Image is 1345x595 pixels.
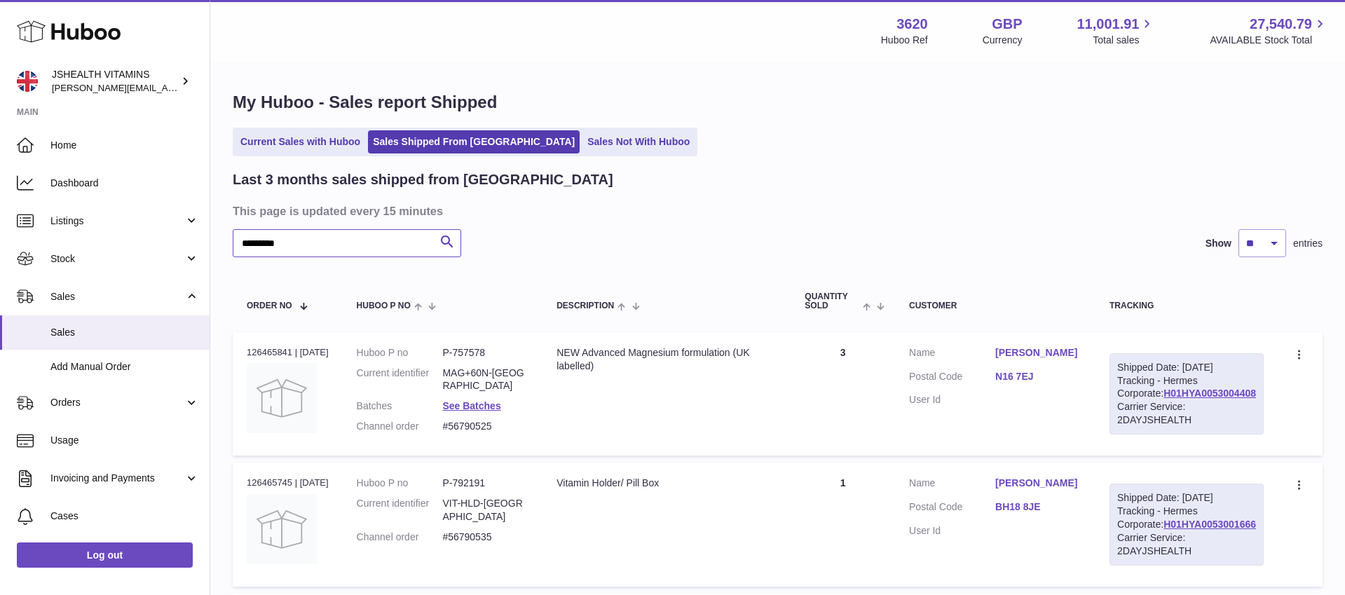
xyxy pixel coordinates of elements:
span: Invoicing and Payments [50,472,184,485]
span: Dashboard [50,177,199,190]
dt: User Id [909,524,995,538]
span: Home [50,139,199,152]
dt: Current identifier [357,497,443,524]
strong: GBP [992,15,1022,34]
dd: MAG+60N-[GEOGRAPHIC_DATA] [442,367,528,393]
div: Shipped Date: [DATE] [1117,491,1256,505]
a: H01HYA0053004408 [1163,388,1256,399]
span: Quantity Sold [805,292,859,310]
a: Log out [17,542,193,568]
span: 11,001.91 [1077,15,1139,34]
dd: #56790535 [442,531,528,544]
div: 126465841 | [DATE] [247,346,329,359]
span: Sales [50,326,199,339]
dt: Batches [357,399,443,413]
td: 3 [791,332,895,456]
span: Cases [50,509,199,523]
div: Tracking [1110,301,1264,310]
h2: Last 3 months sales shipped from [GEOGRAPHIC_DATA] [233,170,613,189]
span: entries [1293,237,1323,250]
dt: Channel order [357,531,443,544]
a: Current Sales with Huboo [235,130,365,153]
div: Tracking - Hermes Corporate: [1110,484,1264,565]
img: no-photo.jpg [247,494,317,564]
dt: Current identifier [357,367,443,393]
img: no-photo.jpg [247,363,317,433]
span: Stock [50,252,184,266]
img: francesca@jshealthvitamins.com [17,71,38,92]
div: Customer [909,301,1081,310]
h3: This page is updated every 15 minutes [233,203,1319,219]
label: Show [1206,237,1231,250]
dd: VIT-HLD-[GEOGRAPHIC_DATA] [442,497,528,524]
a: [PERSON_NAME] [995,346,1081,360]
strong: 3620 [896,15,928,34]
a: H01HYA0053001666 [1163,519,1256,530]
a: Sales Shipped From [GEOGRAPHIC_DATA] [368,130,580,153]
span: [PERSON_NAME][EMAIL_ADDRESS][DOMAIN_NAME] [52,82,281,93]
a: BH18 8JE [995,500,1081,514]
span: 27,540.79 [1250,15,1312,34]
div: NEW Advanced Magnesium formulation (UK labelled) [557,346,777,373]
dt: Name [909,346,995,363]
div: JSHEALTH VITAMINS [52,68,178,95]
dt: User Id [909,393,995,406]
div: Carrier Service: 2DAYJSHEALTH [1117,400,1256,427]
dd: P-757578 [442,346,528,360]
dt: Postal Code [909,370,995,387]
dt: Huboo P no [357,477,443,490]
div: Carrier Service: 2DAYJSHEALTH [1117,531,1256,558]
h1: My Huboo - Sales report Shipped [233,91,1323,114]
a: N16 7EJ [995,370,1081,383]
td: 1 [791,463,895,586]
a: [PERSON_NAME] [995,477,1081,490]
dt: Postal Code [909,500,995,517]
div: Currency [983,34,1023,47]
div: Tracking - Hermes Corporate: [1110,353,1264,435]
a: See Batches [442,400,500,411]
span: Description [557,301,614,310]
div: Shipped Date: [DATE] [1117,361,1256,374]
dd: #56790525 [442,420,528,433]
dd: P-792191 [442,477,528,490]
div: Huboo Ref [881,34,928,47]
a: 11,001.91 Total sales [1077,15,1155,47]
dt: Huboo P no [357,346,443,360]
div: Vitamin Holder/ Pill Box [557,477,777,490]
span: Order No [247,301,292,310]
dt: Channel order [357,420,443,433]
dt: Name [909,477,995,493]
span: Sales [50,290,184,303]
a: Sales Not With Huboo [582,130,695,153]
span: Huboo P no [357,301,411,310]
span: Listings [50,214,184,228]
span: Add Manual Order [50,360,199,374]
span: Total sales [1093,34,1155,47]
a: 27,540.79 AVAILABLE Stock Total [1210,15,1328,47]
span: Usage [50,434,199,447]
span: Orders [50,396,184,409]
div: 126465745 | [DATE] [247,477,329,489]
span: AVAILABLE Stock Total [1210,34,1328,47]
